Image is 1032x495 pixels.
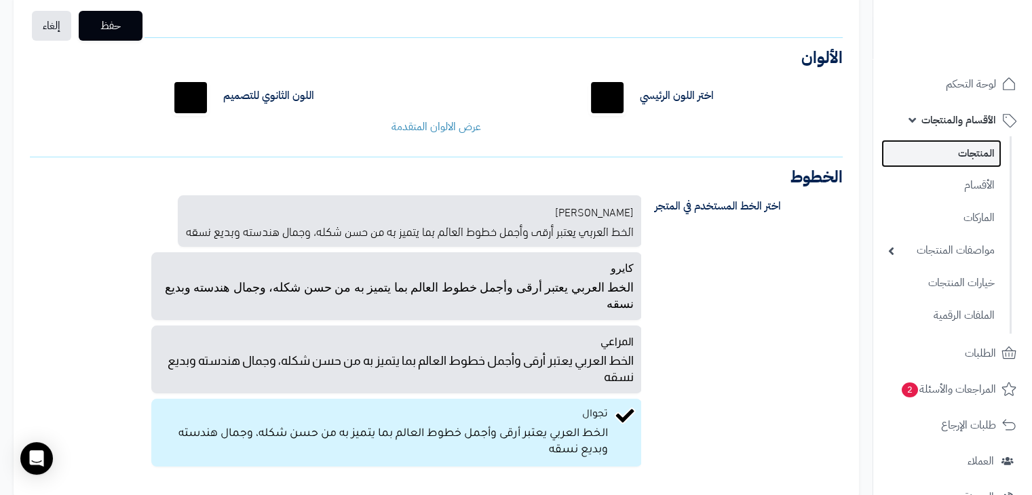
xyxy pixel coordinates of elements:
button: حفظ [79,11,142,41]
span: كايرو [611,262,634,274]
a: المنتجات [881,140,1001,167]
p: الخط العربي يعتبر أرقى وأجمل خطوط العالم بما يتميز به من حسن شكله، وجمال هندسته وبديع نسقه [159,423,608,458]
p: الخط العربي يعتبر أرقى وأجمل خطوط العالم بما يتميز به من حسن شكله، وجمال هندسته وبديع نسقه [159,277,634,312]
a: الملفات الرقمية [881,301,1001,330]
a: طلبات الإرجاع [881,409,1024,441]
a: المراجعات والأسئلة2 [881,373,1024,405]
a: الأقسام [881,171,1001,200]
span: الطلبات [965,344,996,363]
a: الطلبات [881,337,1024,370]
p: الخط العربي يعتبر أرقى وأجمل خطوط العالم بما يتميز به من حسن شكله، وجمال هندسته وبديع نسقه [159,350,634,385]
span: المراعي [600,336,634,347]
span: [PERSON_NAME] [555,203,634,219]
a: لوحة التحكم [881,68,1024,100]
a: العملاء [881,445,1024,477]
span: العملاء [968,452,994,471]
span: الأقسام والمنتجات [921,111,996,130]
label: اختر الخط المستخدم في المتجر [645,195,853,217]
span: تجوال [582,410,608,420]
span: حفظ [90,18,132,34]
div: Open Intercom Messenger [20,442,53,475]
label: اللون الثانوي للتصميم [223,88,314,104]
a: عرض الالوان المتقدمة [391,119,481,135]
span: طلبات الإرجاع [941,416,996,435]
span: لوحة التحكم [946,75,996,94]
span: المراجعات والأسئلة [900,380,996,399]
a: خيارات المنتجات [881,269,1001,298]
h3: الألوان [30,49,843,66]
a: إلغاء [32,11,71,41]
a: مواصفات المنتجات [881,236,1001,265]
h3: الخطوط [30,169,843,185]
span: 2 [902,382,918,397]
label: اختر اللون الرئيسي [640,88,714,104]
a: الماركات [881,203,1001,233]
p: الخط العربي يعتبر أرقى وأجمل خطوط العالم بما يتميز به من حسن شكله، وجمال هندسته وبديع نسقه [186,220,634,239]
